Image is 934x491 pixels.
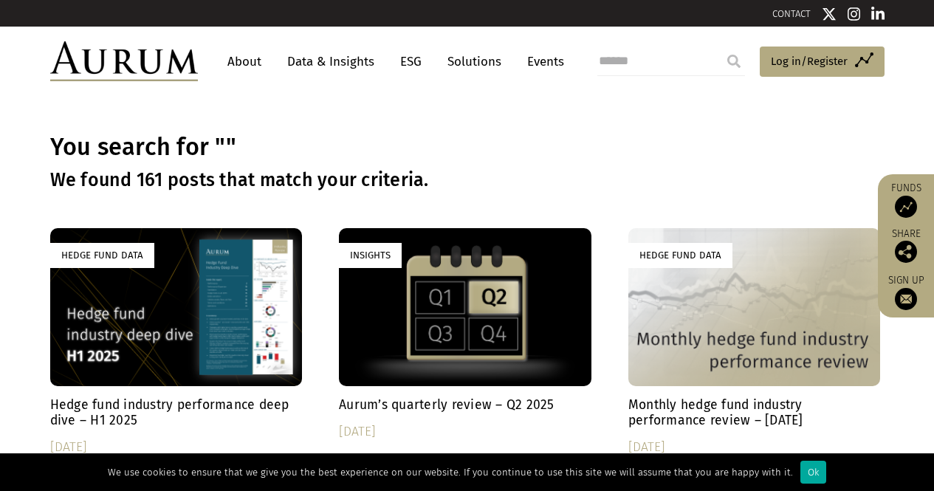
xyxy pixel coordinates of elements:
img: Access Funds [895,196,917,218]
a: Log in/Register [760,47,885,78]
h1: You search for "" [50,133,885,162]
a: About [220,48,269,75]
img: Twitter icon [822,7,837,21]
div: Insights [339,243,402,267]
img: Aurum [50,41,198,81]
a: Data & Insights [280,48,382,75]
a: CONTACT [772,8,811,19]
h3: We found 161 posts that match your criteria. [50,169,885,191]
img: Sign up to our newsletter [895,288,917,310]
a: Events [520,48,564,75]
h4: Monthly hedge fund industry performance review – [DATE] [628,397,881,428]
a: ESG [393,48,429,75]
a: Solutions [440,48,509,75]
img: Share this post [895,241,917,263]
div: Share [885,229,927,263]
div: Hedge Fund Data [628,243,732,267]
a: Funds [885,182,927,218]
a: Sign up [885,274,927,310]
div: [DATE] [50,437,303,458]
div: Ok [800,461,826,484]
img: Linkedin icon [871,7,885,21]
div: [DATE] [339,422,591,442]
div: [DATE] [628,437,881,458]
h4: Hedge fund industry performance deep dive – H1 2025 [50,397,303,428]
span: Log in/Register [771,52,848,70]
div: Hedge Fund Data [50,243,154,267]
img: Instagram icon [848,7,861,21]
h4: Aurum’s quarterly review – Q2 2025 [339,397,591,413]
input: Submit [719,47,749,76]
